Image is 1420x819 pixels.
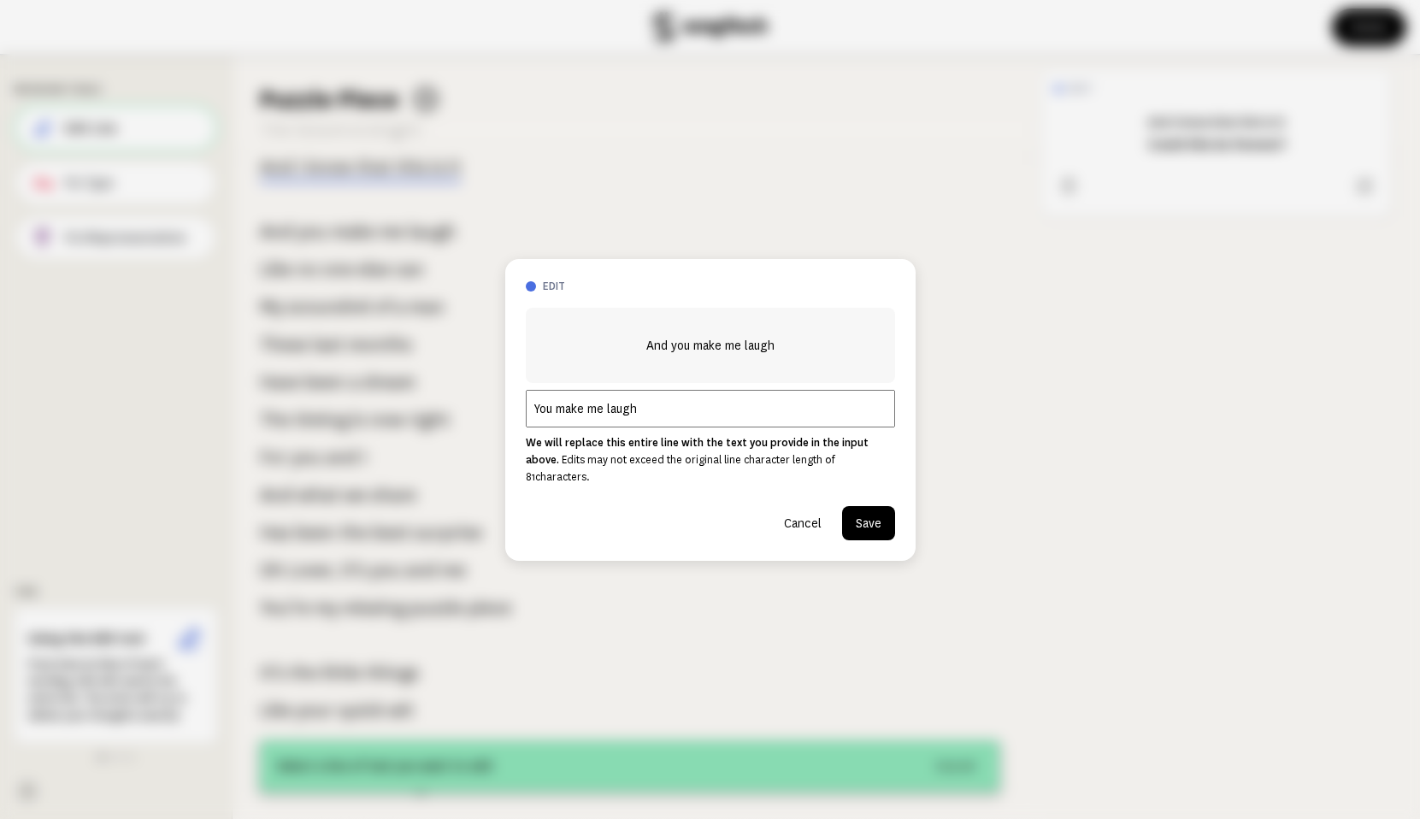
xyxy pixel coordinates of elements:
button: Save [842,506,895,540]
button: Cancel [770,506,835,540]
input: Add your line edit here [526,390,895,427]
span: And you make me laugh [646,335,775,356]
strong: We will replace this entire line with the text you provide in the input above. [526,437,869,466]
h3: edit [543,280,895,294]
span: Edits may not exceed the original line character length of 81 characters. [526,454,835,483]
